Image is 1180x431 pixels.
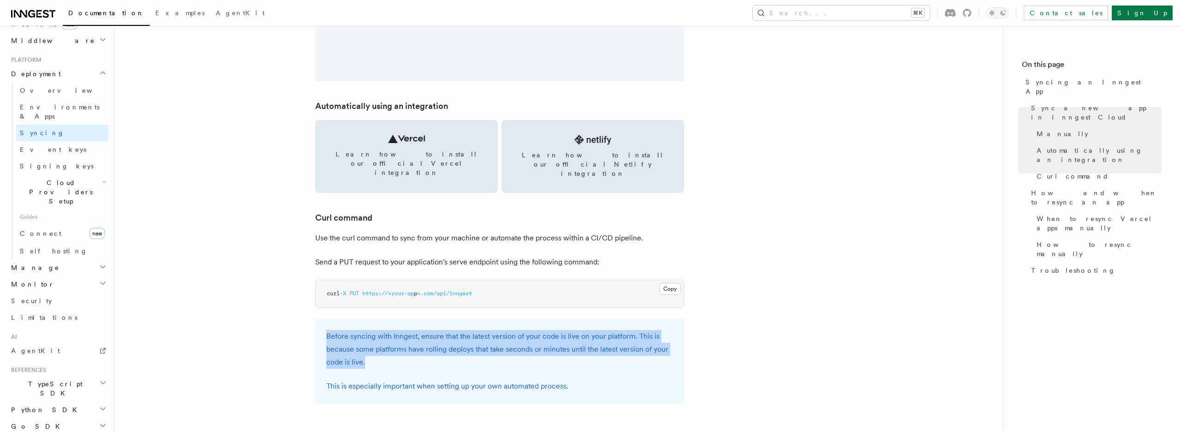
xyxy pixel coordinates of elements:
[1033,210,1162,236] a: When to resync Vercel apps manually
[417,290,420,297] span: >
[7,259,108,276] button: Manage
[7,366,46,374] span: References
[7,36,95,45] span: Middleware
[16,99,108,125] a: Environments & Apps
[391,290,414,297] span: your-ap
[20,146,86,153] span: Event keys
[753,6,930,20] button: Search...⌘K
[315,120,498,193] a: Learn how to install our official Vercel integration
[16,243,108,259] a: Self hosting
[1031,103,1162,122] span: Sync a new app in Inngest Cloud
[7,333,17,341] span: AI
[7,293,108,309] a: Security
[1033,168,1162,185] a: Curl command
[1022,74,1162,100] a: Syncing an Inngest App
[20,87,115,94] span: Overview
[16,178,102,206] span: Cloud Providers Setup
[420,290,472,297] span: .com/api/inngest
[1037,214,1162,233] span: When to resync Vercel apps manually
[16,158,108,174] a: Signing keys
[16,141,108,158] a: Event keys
[1027,262,1162,279] a: Troubleshooting
[20,129,65,137] span: Syncing
[1037,146,1162,164] span: Automatically using an integration
[7,82,108,259] div: Deployment
[340,290,346,297] span: -X
[20,230,61,237] span: Connect
[7,422,65,431] span: Go SDK
[911,8,924,18] kbd: ⌘K
[20,247,88,255] span: Self hosting
[7,69,61,78] span: Deployment
[11,314,77,321] span: Limitations
[68,9,144,17] span: Documentation
[1024,6,1108,20] a: Contact sales
[7,263,59,272] span: Manage
[513,150,673,178] span: Learn how to install our official Netlify integration
[7,66,108,82] button: Deployment
[1027,100,1162,126] a: Sync a new app in Inngest Cloud
[501,120,684,193] a: Learn how to install our official Netlify integration
[155,9,205,17] span: Examples
[7,276,108,293] button: Monitor
[7,342,108,359] a: AgentKit
[16,174,108,210] button: Cloud Providers Setup
[7,32,108,49] button: Middleware
[1037,172,1109,181] span: Curl command
[16,224,108,243] a: Connectnew
[7,280,54,289] span: Monitor
[1112,6,1173,20] a: Sign Up
[986,7,1009,18] button: Toggle dark mode
[1037,240,1162,258] span: How to resync manually
[315,256,684,269] p: Send a PUT request to your application's serve endpoint using the following command:
[11,297,52,305] span: Security
[1022,59,1162,74] h4: On this page
[327,290,340,297] span: curl
[150,3,210,25] a: Examples
[659,283,681,295] button: Copy
[16,210,108,224] span: Guides
[89,228,105,239] span: new
[16,82,108,99] a: Overview
[1031,266,1115,275] span: Troubleshooting
[7,379,100,398] span: TypeScript SDK
[315,100,448,113] a: Automatically using an integration
[20,103,100,120] span: Environments & Apps
[7,309,108,326] a: Limitations
[7,401,108,418] button: Python SDK
[210,3,270,25] a: AgentKit
[388,290,391,297] span: <
[7,56,41,64] span: Platform
[362,290,388,297] span: https://
[16,125,108,141] a: Syncing
[1037,129,1088,138] span: Manually
[326,330,673,369] p: Before syncing with Inngest, ensure that the latest version of your code is live on your platform...
[1033,126,1162,142] a: Manually
[326,380,673,393] p: This is especially important when setting up your own automated process.
[20,162,94,170] span: Signing keys
[414,290,417,297] span: p
[315,232,684,245] p: Use the curl command to sync from your machine or automate the process within a CI/CD pipeline.
[11,347,60,354] span: AgentKit
[1027,185,1162,210] a: How and when to resync an app
[315,211,372,224] a: Curl command
[216,9,265,17] span: AgentKit
[63,3,150,26] a: Documentation
[7,376,108,401] button: TypeScript SDK
[349,290,359,297] span: PUT
[1026,78,1162,96] span: Syncing an Inngest App
[7,405,83,414] span: Python SDK
[1033,142,1162,168] a: Automatically using an integration
[1033,236,1162,262] a: How to resync manually
[326,150,487,177] span: Learn how to install our official Vercel integration
[1031,188,1162,207] span: How and when to resync an app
